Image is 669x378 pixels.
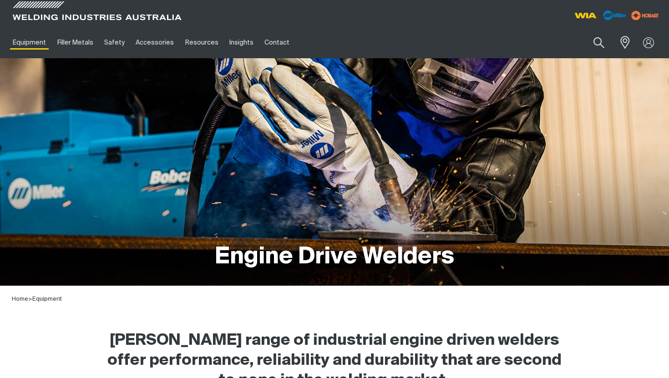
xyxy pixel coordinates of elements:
[583,32,614,53] button: Search products
[572,32,614,53] input: Product name or item number...
[215,242,454,272] h1: Engine Drive Welders
[51,27,98,58] a: Filler Metals
[259,27,295,58] a: Contact
[7,27,498,58] nav: Main
[224,27,259,58] a: Insights
[7,27,51,58] a: Equipment
[28,296,32,302] span: >
[628,9,662,22] img: miller
[32,296,62,302] a: Equipment
[99,27,130,58] a: Safety
[12,296,28,302] a: Home
[130,27,179,58] a: Accessories
[180,27,224,58] a: Resources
